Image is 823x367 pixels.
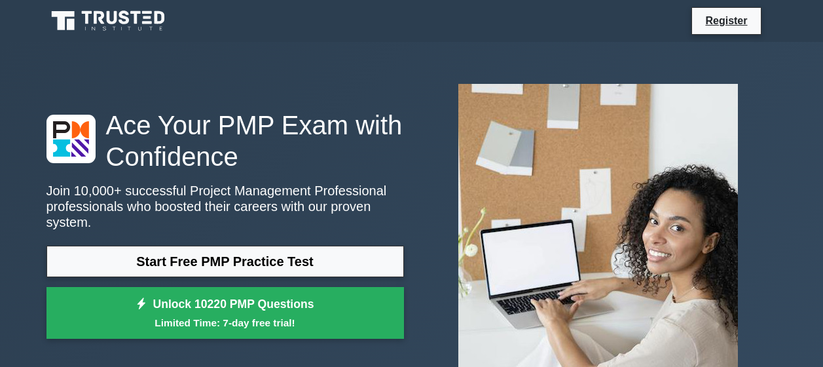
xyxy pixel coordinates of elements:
a: Unlock 10220 PMP QuestionsLimited Time: 7-day free trial! [46,287,404,339]
h1: Ace Your PMP Exam with Confidence [46,109,404,172]
small: Limited Time: 7-day free trial! [63,315,388,330]
p: Join 10,000+ successful Project Management Professional professionals who boosted their careers w... [46,183,404,230]
a: Start Free PMP Practice Test [46,246,404,277]
a: Register [697,12,755,29]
